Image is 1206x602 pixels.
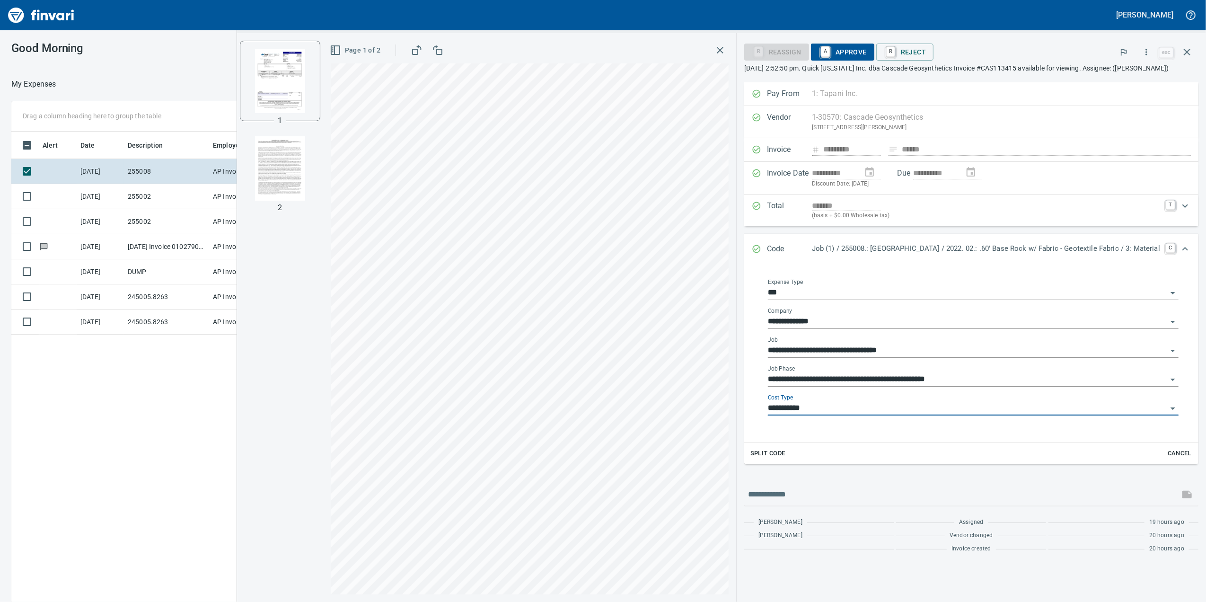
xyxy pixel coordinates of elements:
span: Assigned [959,518,983,527]
span: [PERSON_NAME] [758,518,802,527]
button: More [1136,42,1157,62]
td: 255002 [124,184,209,209]
span: 20 hours ago [1149,531,1184,540]
span: [PERSON_NAME] [758,531,802,540]
span: Description [128,140,163,151]
span: Alert [43,140,70,151]
label: Job [768,337,778,343]
td: [DATE] [77,159,124,184]
button: Cancel [1164,446,1195,461]
p: [DATE] 2:52:50 pm. Quick [US_STATE] Inc. dba Cascade Geosynthetics Invoice #CAS113415 available f... [744,63,1198,73]
a: R [886,46,895,57]
img: Finvari [6,4,77,27]
div: Expand [744,265,1198,465]
button: AApprove [811,44,874,61]
td: [DATE] [77,209,124,234]
label: Cost Type [768,395,793,400]
button: Page 1 of 2 [328,42,384,59]
p: Job (1) / 255008.: [GEOGRAPHIC_DATA] / 2022. 02.: .60' Base Rock w/ Fabric - Geotextile Fabric / ... [812,243,1160,254]
p: 1 [278,115,282,126]
label: Company [768,308,792,314]
td: 245005.8263 [124,284,209,310]
span: Invoice created [951,544,991,554]
nav: breadcrumb [11,79,56,90]
a: A [821,46,830,57]
td: [DATE] [77,310,124,335]
div: Reassign [744,47,809,55]
td: [DATE] [77,284,124,310]
td: [DATE] Invoice 010279005 from Oldcastle Precast Inc. (1-11232) [124,234,209,259]
h3: Good Morning [11,42,312,55]
span: Employee [213,140,243,151]
td: 255002 [124,209,209,234]
td: [DATE] [77,184,124,209]
span: Date [80,140,107,151]
span: This records your message into the invoice and notifies anyone mentioned [1176,483,1198,506]
td: AP Invoices [209,310,280,335]
td: DUMP [124,259,209,284]
span: Has messages [39,243,49,249]
span: Close invoice [1157,41,1198,63]
td: AP Invoices [209,259,280,284]
p: Total [767,200,812,221]
img: Page 1 [248,49,312,113]
button: Split Code [748,446,788,461]
td: AP Invoices [209,159,280,184]
span: Split Code [750,448,785,459]
td: 245005.8263 [124,310,209,335]
p: My Expenses [11,79,56,90]
span: Description [128,140,176,151]
button: Open [1166,286,1180,300]
td: [DATE] [77,234,124,259]
button: Open [1166,373,1180,386]
p: 2 [278,202,282,213]
p: (basis + $0.00 Wholesale tax) [812,211,1160,221]
button: RReject [876,44,933,61]
span: Date [80,140,95,151]
div: Expand [744,195,1198,226]
p: Drag a column heading here to group the table [23,111,161,121]
button: Open [1166,402,1180,415]
span: Employee [213,140,255,151]
td: AP Invoices [209,284,280,310]
a: T [1166,200,1175,210]
span: Approve [819,44,867,60]
td: AP Invoices [209,184,280,209]
button: Open [1166,315,1180,328]
img: Page 2 [248,136,312,201]
label: Expense Type [768,279,803,285]
div: Expand [744,234,1198,265]
label: Job Phase [768,366,795,372]
td: AP Invoices [209,209,280,234]
button: [PERSON_NAME] [1114,8,1176,22]
span: Vendor changed [950,531,993,540]
span: Reject [884,44,926,60]
span: Alert [43,140,58,151]
h5: [PERSON_NAME] [1117,10,1173,20]
a: C [1166,243,1175,253]
a: esc [1159,47,1173,58]
button: Flag [1113,42,1134,62]
span: 20 hours ago [1149,544,1184,554]
span: 19 hours ago [1149,518,1184,527]
p: Code [767,243,812,256]
td: 255008 [124,159,209,184]
td: AP Invoices [209,234,280,259]
button: Open [1166,344,1180,357]
td: [DATE] [77,259,124,284]
span: Cancel [1167,448,1192,459]
span: Page 1 of 2 [332,44,380,56]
